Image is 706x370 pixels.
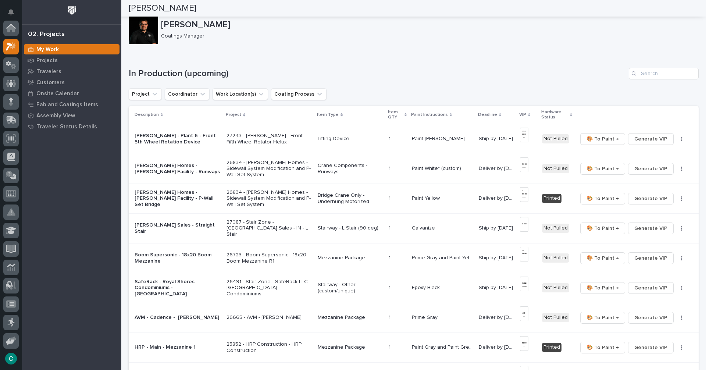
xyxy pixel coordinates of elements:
[542,343,561,352] div: Printed
[36,46,59,53] p: My Work
[479,194,516,202] p: Deliver by 10/6/25
[411,111,448,119] p: Paint Instructions
[318,225,383,231] p: Stairway - L Stair (90 deg)
[586,284,619,292] span: 🎨 To Paint →
[412,194,441,202] p: Paint Yellow
[519,111,526,119] p: VIP
[135,133,221,145] p: [PERSON_NAME] - Plant 6 - Front 5th Wheel Rotation Device
[586,343,619,352] span: 🎨 To Paint →
[36,68,61,75] p: Travelers
[161,33,693,39] p: Coatings Manager
[629,68,699,79] input: Search
[628,252,674,264] button: Generate VIP
[586,254,619,263] span: 🎨 To Paint →
[135,279,221,297] p: SafeRack - Royal Shores Condominiums - [GEOGRAPHIC_DATA]
[580,223,625,234] button: 🎨 To Paint →
[586,135,619,143] span: 🎨 To Paint →
[36,113,75,119] p: Assembly View
[129,332,699,362] tr: HRP - Main - Mezzanine 125852 - HRP Construction - HRP ConstructionMezzanine Package11 Paint Gray...
[22,110,121,121] a: Assembly View
[135,344,221,351] p: HRP - Main - Mezzanine 1
[135,314,221,321] p: AVM - Cadence - [PERSON_NAME]
[227,219,312,238] p: 27087 - Stair Zone - [GEOGRAPHIC_DATA] Sales - IN - L Stair
[389,194,392,202] p: 1
[479,283,514,291] p: Ship by [DATE]
[135,111,159,119] p: Description
[628,133,674,145] button: Generate VIP
[135,222,221,235] p: [PERSON_NAME] Sales - Straight Stair
[22,121,121,132] a: Traveler Status Details
[227,279,312,297] p: 26491 - Stair Zone - SafeRack LLC - [GEOGRAPHIC_DATA] Condominiums
[389,134,392,142] p: 1
[36,102,98,108] p: Fab and Coatings Items
[580,163,625,175] button: 🎨 To Paint →
[542,134,569,143] div: Not Pulled
[36,90,79,97] p: Onsite Calendar
[628,193,674,204] button: Generate VIP
[9,9,19,21] div: Notifications
[3,351,19,366] button: users-avatar
[628,282,674,294] button: Generate VIP
[227,133,312,145] p: 27243 - [PERSON_NAME] - Front Fifth Wheel Rotator Helux
[479,313,516,321] p: Deliver by 10/13/25
[135,189,221,208] p: [PERSON_NAME] Homes - [PERSON_NAME] Facility - P-Wall Set Bridge
[628,163,674,175] button: Generate VIP
[389,164,392,172] p: 1
[634,164,667,173] span: Generate VIP
[586,224,619,233] span: 🎨 To Paint →
[22,55,121,66] a: Projects
[580,193,625,204] button: 🎨 To Paint →
[412,224,436,231] p: Galvanize
[634,284,667,292] span: Generate VIP
[317,111,339,119] p: Item Type
[227,189,312,208] p: 26834 - [PERSON_NAME] Homes - Sidewall System Modification and P-Wall Set System
[586,164,619,173] span: 🎨 To Paint →
[135,163,221,175] p: [PERSON_NAME] Homes - [PERSON_NAME] Facility - Runways
[580,342,625,353] button: 🎨 To Paint →
[65,4,79,17] img: Workspace Logo
[129,88,162,100] button: Project
[271,88,327,100] button: Coating Process
[542,164,569,173] div: Not Pulled
[129,303,699,332] tr: AVM - Cadence - [PERSON_NAME]26665 - AVM - [PERSON_NAME]Mezzanine Package11 Prime GrayPrime Gray ...
[318,314,383,321] p: Mezzanine Package
[542,194,561,203] div: Printed
[318,255,383,261] p: Mezzanine Package
[227,160,312,178] p: 26834 - [PERSON_NAME] Homes - Sidewall System Modification and P-Wall Set System
[580,133,625,145] button: 🎨 To Paint →
[586,313,619,322] span: 🎨 To Paint →
[541,108,568,122] p: Hardware Status
[479,343,516,351] p: Deliver by 10/20/25
[161,19,696,30] p: [PERSON_NAME]
[412,343,474,351] p: Paint Gray and Paint Green* (custom)
[129,124,699,154] tr: [PERSON_NAME] - Plant 6 - Front 5th Wheel Rotation Device27243 - [PERSON_NAME] - Front Fifth Whee...
[628,312,674,324] button: Generate VIP
[542,253,569,263] div: Not Pulled
[22,44,121,55] a: My Work
[22,88,121,99] a: Onsite Calendar
[542,313,569,322] div: Not Pulled
[412,134,474,142] p: Paint Brinkley Red* (custom)
[227,314,312,321] p: 26665 - AVM - [PERSON_NAME]
[634,313,667,322] span: Generate VIP
[318,163,383,175] p: Crane Components - Runways
[389,224,392,231] p: 1
[135,252,221,264] p: Boom Supersonic - 18x20 Boom Mezzanine
[580,312,625,324] button: 🎨 To Paint →
[634,254,667,263] span: Generate VIP
[318,192,383,205] p: Bridge Crane Only - Underhung Motorized
[129,273,699,303] tr: SafeRack - Royal Shores Condominiums - [GEOGRAPHIC_DATA]26491 - Stair Zone - SafeRack LLC - [GEOG...
[389,253,392,261] p: 1
[628,223,674,234] button: Generate VIP
[129,154,699,184] tr: [PERSON_NAME] Homes - [PERSON_NAME] Facility - Runways26834 - [PERSON_NAME] Homes - Sidewall Syst...
[36,57,58,64] p: Projects
[412,313,439,321] p: Prime Gray
[542,283,569,292] div: Not Pulled
[129,3,196,14] h2: [PERSON_NAME]
[36,124,97,130] p: Traveler Status Details
[634,135,667,143] span: Generate VIP
[22,99,121,110] a: Fab and Coatings Items
[227,252,312,264] p: 26723 - Boom Supersonic - 18x20 Boom Mezzanine R1
[129,243,699,273] tr: Boom Supersonic - 18x20 Boom Mezzanine26723 - Boom Supersonic - 18x20 Boom Mezzanine R1Mezzanine ...
[634,343,667,352] span: Generate VIP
